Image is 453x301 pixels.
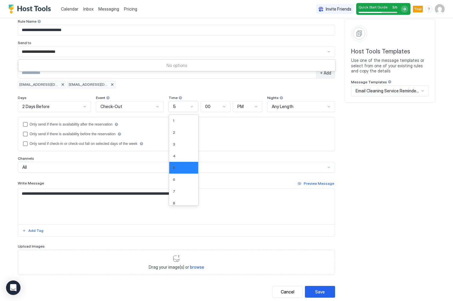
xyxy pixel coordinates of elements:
[22,165,27,170] span: All
[83,6,93,11] span: Inbox
[392,5,394,9] span: 3
[23,122,330,127] div: afterReservation
[351,58,429,74] span: Use one of the message templates or select from one of your existing rules and copy the details
[124,6,137,12] span: Pricing
[83,6,93,12] a: Inbox
[272,286,303,298] button: Cancel
[304,181,334,186] div: Preview Message
[173,201,175,205] span: 8
[169,95,178,100] span: Time
[22,104,49,109] span: 2 Days Before
[23,141,330,146] div: isLimited
[30,122,112,126] div: Only send if there is availability after the reservation
[173,130,175,135] span: 2
[23,132,330,136] div: beforeReservation
[173,154,176,158] span: 4
[61,6,78,11] span: Calendar
[18,181,44,185] span: Write Message
[149,264,204,270] span: Drag your image(s) or
[315,289,325,295] div: Save
[305,286,335,298] button: Save
[190,264,204,270] span: browse
[281,289,294,295] div: Cancel
[96,95,105,100] span: Event
[18,19,36,24] span: Rule Name
[6,280,21,295] div: Open Intercom Messenger
[8,5,54,14] a: Host Tools Logo
[237,104,244,109] span: PM
[173,118,174,123] span: 1
[394,5,397,9] span: / 5
[356,88,419,94] span: Email Cleaning Service Reminder Template
[173,177,175,182] span: 6
[351,48,429,55] span: Host Tools Templates
[18,189,335,224] textarea: Input Field
[173,189,175,194] span: 7
[28,228,43,233] div: Add Tag
[173,165,175,170] span: 5
[98,6,119,12] a: Messaging
[414,6,422,12] span: Trial
[18,68,316,78] input: Input Field
[18,60,335,71] div: No options
[30,132,116,136] div: Only send if there is availability before the reservation
[98,6,119,11] span: Messaging
[267,95,279,100] span: Nights
[69,82,109,87] span: [EMAIL_ADDRESS][DOMAIN_NAME]
[173,142,175,146] span: 3
[320,70,331,76] span: + Add
[61,6,78,12] a: Calendar
[18,244,45,248] span: Upload Images
[435,4,445,14] div: User profile
[18,62,43,66] span: Email Address
[21,227,44,234] button: Add Tag
[297,180,335,187] button: Preview Message
[18,25,335,35] input: Input Field
[326,6,351,12] span: Invite Friends
[19,82,60,87] span: [EMAIL_ADDRESS][DOMAIN_NAME]
[100,104,122,109] span: Check-Out
[18,156,34,161] span: Channels
[205,104,211,109] span: 00
[425,5,432,13] div: menu
[351,80,387,84] span: Message Templates
[272,104,293,109] span: Any Length
[18,40,31,45] span: Send to
[30,142,138,146] div: Only send if check-in or check-out fall on selected days of the week
[18,95,27,100] span: Days
[359,5,388,9] span: Quick Start Guide
[173,104,176,109] span: 5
